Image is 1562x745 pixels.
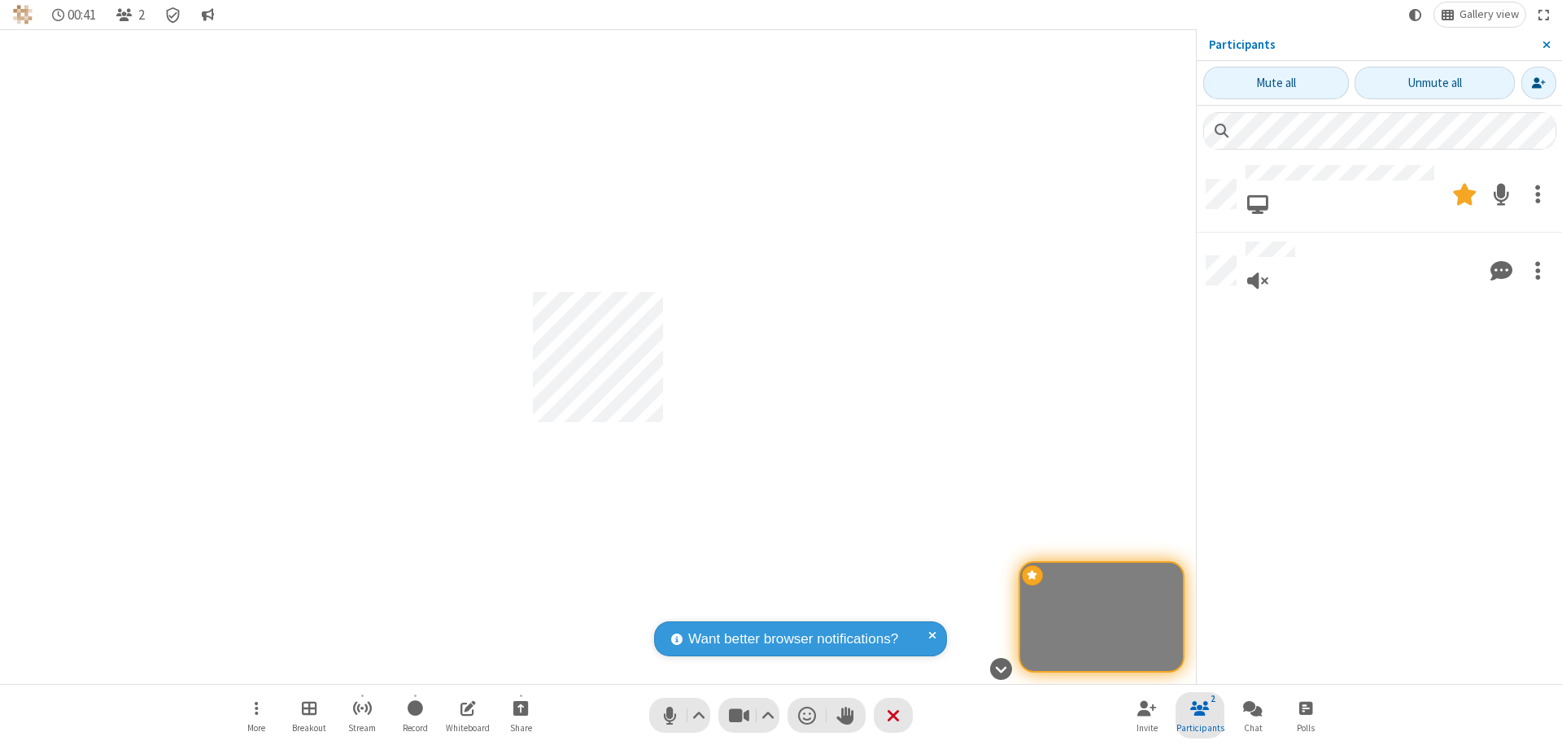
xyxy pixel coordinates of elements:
button: Audio settings [688,698,710,733]
button: Open poll [1281,692,1330,738]
button: Start streaming [338,692,386,738]
img: QA Selenium DO NOT DELETE OR CHANGE [13,5,33,24]
button: Open chat [1228,692,1277,738]
div: Meeting details Encryption enabled [158,2,189,27]
button: Start sharing [496,692,545,738]
span: Gallery view [1459,8,1519,21]
span: Breakout [292,723,326,733]
button: Hide [984,649,1018,688]
span: Want better browser notifications? [688,629,898,650]
span: 00:41 [68,7,96,23]
button: Joined via web browser [1246,186,1270,223]
button: Mute all [1203,67,1349,99]
button: Fullscreen [1532,2,1556,27]
button: End or leave meeting [874,698,913,733]
button: Using system theme [1403,2,1429,27]
button: Send a reaction [788,698,827,733]
button: Close participant list [1176,692,1224,738]
button: Open menu [232,692,281,738]
button: Manage Breakout Rooms [285,692,334,738]
span: Participants [1176,723,1224,733]
span: Stream [348,723,376,733]
span: Invite [1137,723,1158,733]
span: 2 [138,7,145,23]
p: Participants [1209,36,1530,54]
button: Change layout [1434,2,1525,27]
button: Stop video (⌘+Shift+V) [718,698,779,733]
button: Close sidebar [1530,29,1562,60]
button: Start recording [390,692,439,738]
span: Share [510,723,532,733]
button: Raise hand [827,698,866,733]
div: 2 [1206,691,1220,706]
button: Unmute all [1355,67,1515,99]
button: Open shared whiteboard [443,692,492,738]
button: Close participant list [109,2,151,27]
span: Chat [1244,723,1263,733]
button: Invite [1521,67,1556,99]
button: Mute (⌘+Shift+A) [649,698,710,733]
button: Video setting [757,698,779,733]
span: Polls [1297,723,1315,733]
span: Whiteboard [446,723,490,733]
div: Timer [46,2,103,27]
span: More [247,723,265,733]
span: Record [403,723,428,733]
button: Conversation [194,2,220,27]
button: Invite participants (⌘+Shift+I) [1123,692,1171,738]
button: Viewing only, no audio connected [1246,263,1270,299]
